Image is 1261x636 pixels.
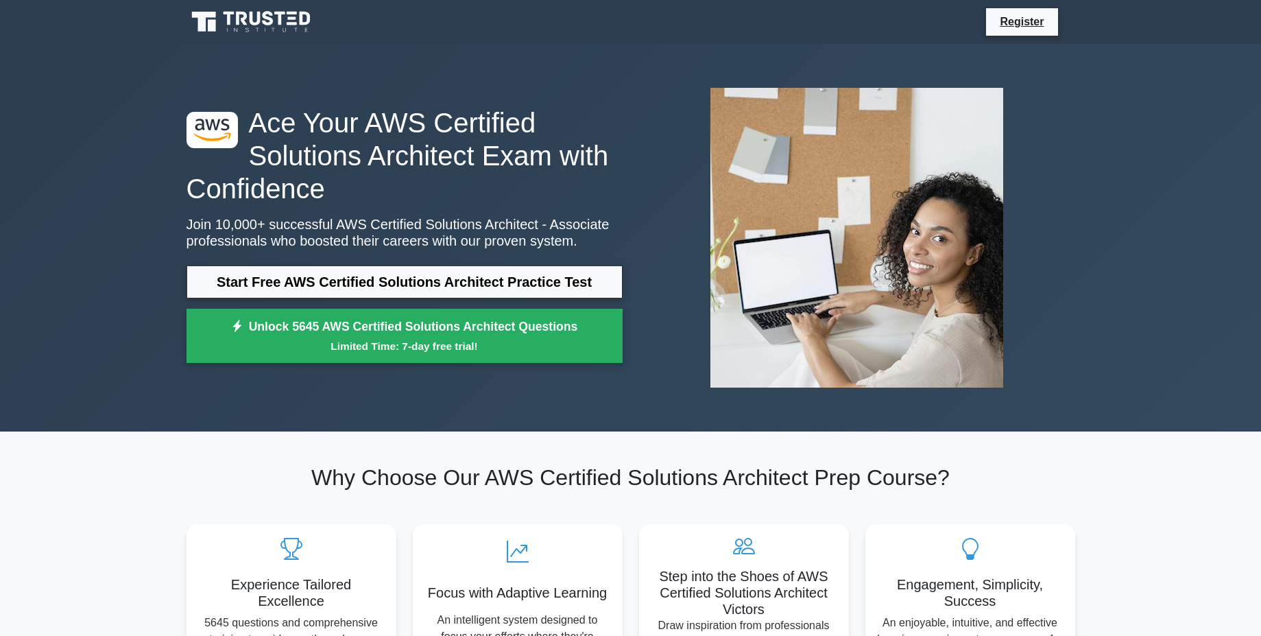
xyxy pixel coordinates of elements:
p: Join 10,000+ successful AWS Certified Solutions Architect - Associate professionals who boosted t... [187,216,623,249]
h5: Step into the Shoes of AWS Certified Solutions Architect Victors [650,568,838,617]
a: Start Free AWS Certified Solutions Architect Practice Test [187,266,623,298]
h5: Engagement, Simplicity, Success [876,576,1064,609]
h2: Why Choose Our AWS Certified Solutions Architect Prep Course? [187,464,1075,491]
h5: Focus with Adaptive Learning [424,585,612,601]
h1: Ace Your AWS Certified Solutions Architect Exam with Confidence [187,106,623,205]
h5: Experience Tailored Excellence [197,576,385,609]
a: Unlock 5645 AWS Certified Solutions Architect QuestionsLimited Time: 7-day free trial! [187,309,623,364]
small: Limited Time: 7-day free trial! [204,338,605,354]
a: Register [992,13,1052,30]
